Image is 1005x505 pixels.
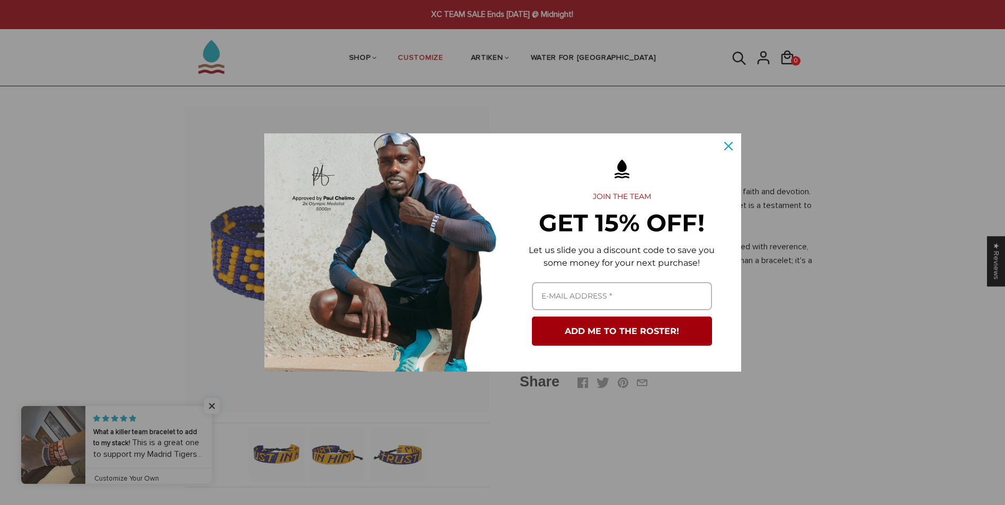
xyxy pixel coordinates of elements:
button: Close [716,133,741,159]
svg: close icon [724,142,733,150]
h2: JOIN THE TEAM [520,192,724,202]
input: Email field [532,282,712,310]
strong: GET 15% OFF! [539,208,705,237]
p: Let us slide you a discount code to save you some money for your next purchase! [520,244,724,269]
button: ADD ME TO THE ROSTER! [532,317,712,346]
